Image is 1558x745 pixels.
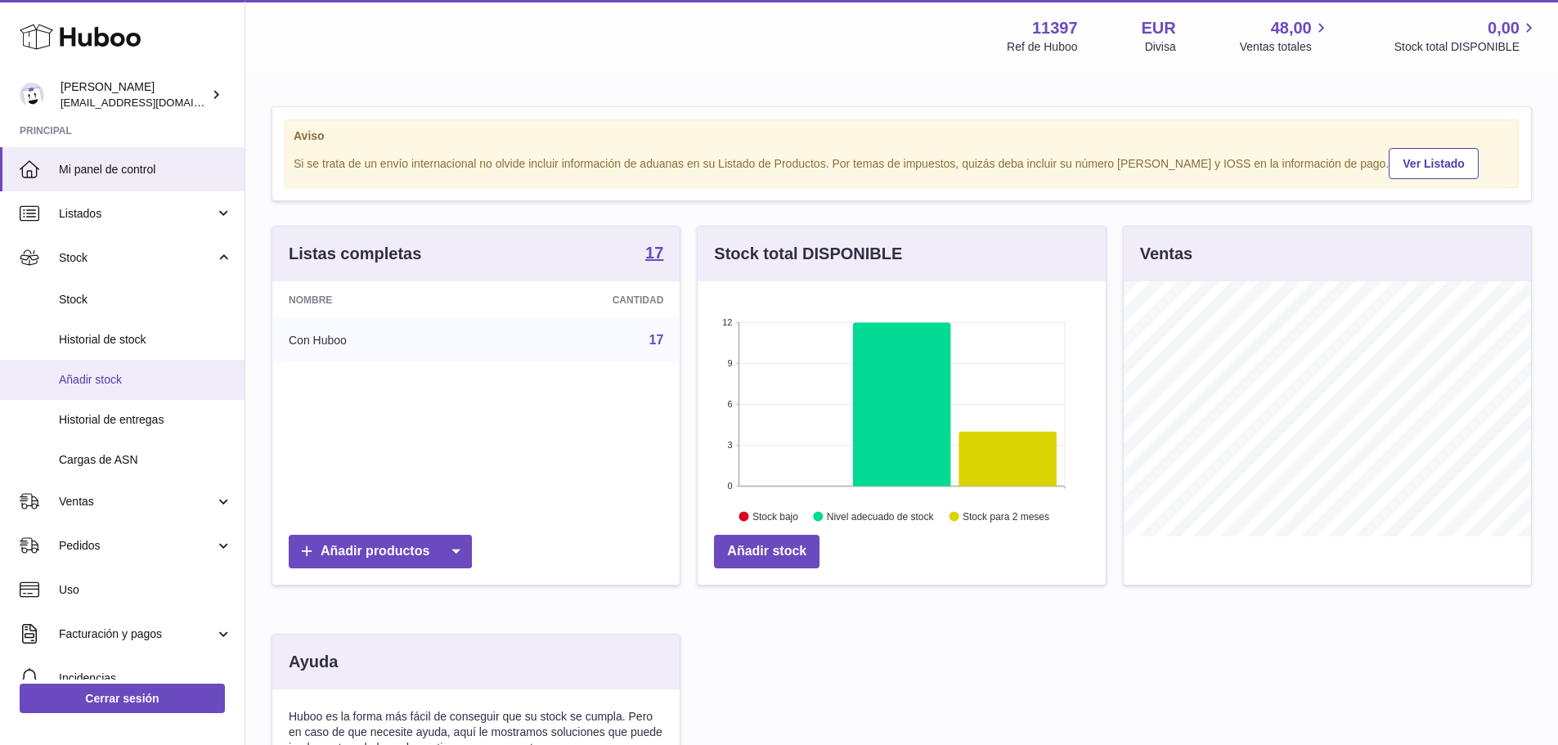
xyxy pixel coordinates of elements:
[61,79,208,110] div: [PERSON_NAME]
[289,535,472,568] a: Añadir productos
[61,96,240,109] span: [EMAIL_ADDRESS][DOMAIN_NAME]
[59,332,232,348] span: Historial de stock
[1240,39,1331,55] span: Ventas totales
[59,292,232,307] span: Stock
[59,250,215,266] span: Stock
[59,372,232,388] span: Añadir stock
[728,399,733,409] text: 6
[484,281,680,319] th: Cantidad
[1389,148,1478,179] a: Ver Listado
[1271,17,1312,39] span: 48,00
[294,146,1510,179] div: Si se trata de un envío internacional no olvide incluir información de aduanas en su Listado de P...
[1394,39,1538,55] span: Stock total DISPONIBLE
[1142,17,1176,39] strong: EUR
[59,538,215,554] span: Pedidos
[1140,243,1192,265] h3: Ventas
[20,114,46,128] span: 16 px
[645,245,663,264] a: 17
[59,494,215,509] span: Ventas
[289,651,338,673] h3: Ayuda
[752,511,798,523] text: Stock bajo
[1394,17,1538,55] a: 0,00 Stock total DISPONIBLE
[59,671,232,686] span: Incidencias
[272,281,484,319] th: Nombre
[723,317,733,327] text: 12
[728,358,733,368] text: 9
[25,21,88,35] a: Back to Top
[20,83,44,107] img: info@luckybur.com
[289,243,421,265] h3: Listas completas
[294,128,1510,144] strong: Aviso
[728,481,733,491] text: 0
[728,440,733,450] text: 3
[1488,17,1520,39] span: 0,00
[20,684,225,713] a: Cerrar sesión
[59,452,232,468] span: Cargas de ASN
[714,535,819,568] a: Añadir stock
[1240,17,1331,55] a: 48,00 Ventas totales
[963,511,1049,523] text: Stock para 2 meses
[827,511,935,523] text: Nivel adecuado de stock
[7,52,239,70] h3: Estilo
[714,243,902,265] h3: Stock total DISPONIBLE
[59,162,232,177] span: Mi panel de control
[645,245,663,261] strong: 17
[59,412,232,428] span: Historial de entregas
[1145,39,1176,55] div: Divisa
[59,626,215,642] span: Facturación y pagos
[272,319,484,361] td: Con Huboo
[59,206,215,222] span: Listados
[1007,39,1077,55] div: Ref de Huboo
[59,582,232,598] span: Uso
[7,7,239,21] div: Outline
[649,333,664,347] a: 17
[7,99,100,113] label: Tamaño de fuente
[1032,17,1078,39] strong: 11397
